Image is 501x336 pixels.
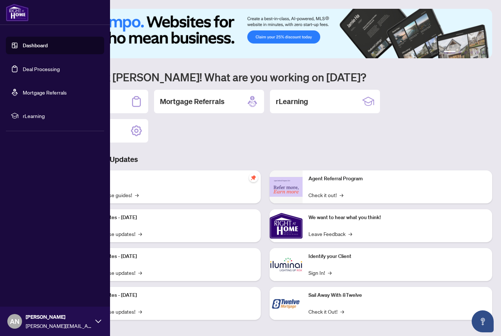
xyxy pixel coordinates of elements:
button: 4 [470,51,473,54]
a: Check it Out!→ [308,307,344,315]
span: → [138,230,142,238]
h3: Brokerage & Industry Updates [38,154,492,165]
span: → [340,307,344,315]
span: → [138,307,142,315]
button: 2 [458,51,461,54]
span: → [340,191,343,199]
span: [PERSON_NAME][EMAIL_ADDRESS][DOMAIN_NAME] [26,322,92,330]
button: 1 [444,51,456,54]
img: Identify your Client [270,248,303,281]
img: logo [6,4,29,21]
h2: rLearning [276,96,308,107]
p: Self-Help [77,175,255,183]
a: Sign In!→ [308,269,332,277]
span: pushpin [249,173,258,182]
button: 3 [464,51,467,54]
img: Agent Referral Program [270,177,303,197]
p: We want to hear what you think! [308,214,486,222]
h2: Mortgage Referrals [160,96,224,107]
span: → [348,230,352,238]
a: Mortgage Referrals [23,89,67,96]
p: Platform Updates - [DATE] [77,291,255,299]
span: → [328,269,332,277]
button: 5 [476,51,479,54]
a: Leave Feedback→ [308,230,352,238]
p: Identify your Client [308,252,486,261]
span: [PERSON_NAME] [26,313,92,321]
button: Open asap [472,310,494,332]
span: rLearning [23,112,99,120]
p: Sail Away With 8Twelve [308,291,486,299]
p: Platform Updates - [DATE] [77,252,255,261]
img: Sail Away With 8Twelve [270,287,303,320]
img: We want to hear what you think! [270,209,303,242]
a: Deal Processing [23,66,60,72]
img: Slide 0 [38,9,492,58]
span: → [138,269,142,277]
a: Check it out!→ [308,191,343,199]
span: AN [10,316,19,326]
button: 6 [482,51,485,54]
p: Platform Updates - [DATE] [77,214,255,222]
h1: Welcome back [PERSON_NAME]! What are you working on [DATE]? [38,70,492,84]
p: Agent Referral Program [308,175,486,183]
a: Dashboard [23,42,48,49]
span: → [135,191,139,199]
